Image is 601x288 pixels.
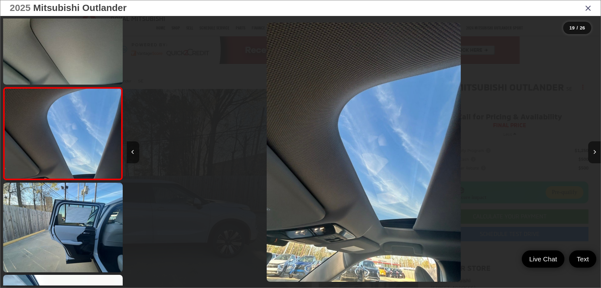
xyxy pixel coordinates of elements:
span: 19 [569,25,575,30]
img: 2025 Mitsubishi Outlander SE [3,55,122,213]
img: 2025 Mitsubishi Outlander SE [267,23,461,282]
button: Previous image [127,141,139,163]
span: Text [573,255,592,263]
a: Live Chat [522,250,565,268]
a: Text [569,250,596,268]
span: / [576,26,578,30]
span: 2025 [10,3,31,13]
i: Close gallery [585,4,591,12]
span: Live Chat [526,255,560,263]
button: Next image [588,141,601,163]
span: Mitsubishi Outlander [33,3,126,13]
img: 2025 Mitsubishi Outlander SE [2,182,124,273]
div: 2025 Mitsubishi Outlander SE 18 [127,23,601,282]
span: 26 [580,25,585,30]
